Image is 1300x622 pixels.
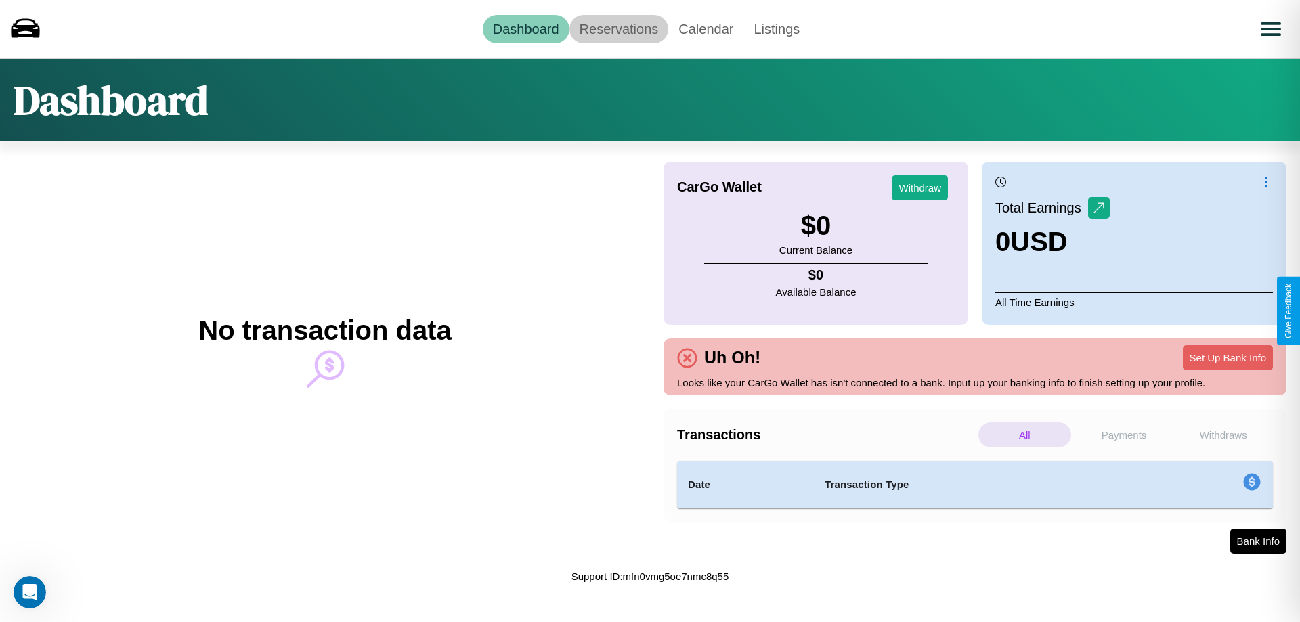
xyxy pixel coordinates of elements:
p: Total Earnings [995,196,1088,220]
p: Support ID: mfn0vmg5oe7nmc8q55 [571,567,729,585]
table: simple table [677,461,1273,508]
div: Give Feedback [1284,284,1293,338]
button: Withdraw [892,175,948,200]
p: Payments [1078,422,1171,447]
p: Looks like your CarGo Wallet has isn't connected to a bank. Input up your banking info to finish ... [677,374,1273,392]
p: Current Balance [779,241,852,259]
h4: Uh Oh! [697,348,767,368]
button: Open menu [1252,10,1290,48]
a: Listings [743,15,810,43]
button: Bank Info [1230,529,1286,554]
iframe: Intercom live chat [14,576,46,608]
h4: CarGo Wallet [677,179,762,195]
p: All Time Earnings [995,292,1273,311]
p: All [978,422,1071,447]
h2: No transaction data [198,315,451,346]
h1: Dashboard [14,72,208,128]
h4: Transaction Type [825,476,1132,493]
h3: 0 USD [995,227,1110,257]
p: Available Balance [776,283,857,301]
h3: $ 0 [779,210,852,241]
a: Reservations [569,15,669,43]
button: Set Up Bank Info [1183,345,1273,370]
h4: Transactions [677,427,975,443]
h4: Date [688,476,803,493]
a: Dashboard [483,15,569,43]
h4: $ 0 [776,267,857,283]
a: Calendar [668,15,743,43]
p: Withdraws [1177,422,1270,447]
